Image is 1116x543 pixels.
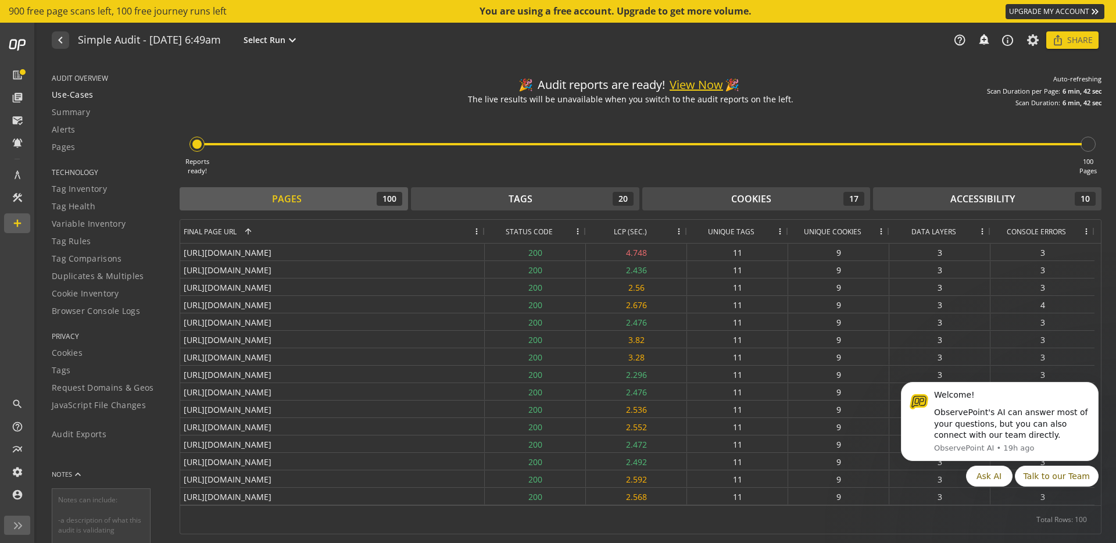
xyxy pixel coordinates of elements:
[889,331,990,348] div: 3
[1089,6,1101,17] mat-icon: keyboard_double_arrow_right
[843,192,864,206] div: 17
[485,278,586,295] div: 200
[708,227,754,237] span: Unique Tags
[52,253,122,265] span: Tag Comparisons
[687,401,788,417] div: 11
[12,398,23,410] mat-icon: search
[987,87,1060,96] div: Scan Duration per Page:
[990,244,1094,260] div: 3
[518,77,533,94] div: 🎉
[804,227,861,237] span: Unique Cookies
[1046,31,1099,49] button: Share
[788,435,889,452] div: 9
[1079,157,1097,175] div: 100 Pages
[180,383,485,400] div: [URL][DOMAIN_NAME]
[485,435,586,452] div: 200
[613,192,634,206] div: 20
[687,435,788,452] div: 11
[586,418,687,435] div: 2.552
[731,192,771,206] div: Cookies
[889,261,990,278] div: 3
[468,94,793,105] div: The live results will be unavailable when you switch to the audit reports on the left.
[180,418,485,435] div: [URL][DOMAIN_NAME]
[180,187,408,210] button: Pages100
[272,192,302,206] div: Pages
[687,453,788,470] div: 11
[725,77,739,94] div: 🎉
[1015,98,1060,108] div: Scan Duration:
[889,244,990,260] div: 3
[377,192,402,206] div: 100
[687,313,788,330] div: 11
[1063,87,1101,96] div: 6 min, 42 sec
[485,244,586,260] div: 200
[586,435,687,452] div: 2.472
[12,466,23,478] mat-icon: settings
[788,331,889,348] div: 9
[586,278,687,295] div: 2.56
[12,137,23,149] mat-icon: notifications_active
[52,89,94,101] span: Use-Cases
[978,33,989,45] mat-icon: add_alert
[78,34,221,47] h1: Simple Audit - 11 August 2025 | 6:49am
[180,435,485,452] div: [URL][DOMAIN_NAME]
[586,366,687,383] div: 2.296
[687,488,788,505] div: 11
[52,460,84,488] button: NOTES
[485,401,586,417] div: 200
[485,418,586,435] div: 200
[586,296,687,313] div: 2.676
[990,313,1094,330] div: 3
[990,278,1094,295] div: 3
[485,383,586,400] div: 200
[911,227,956,237] span: Data Layers
[180,401,485,417] div: [URL][DOMAIN_NAME]
[1063,98,1101,108] div: 6 min, 42 sec
[52,382,154,394] span: Request Domains & Geos
[788,453,889,470] div: 9
[52,218,126,230] span: Variable Inventory
[687,278,788,295] div: 11
[52,183,107,195] span: Tag Inventory
[12,92,23,103] mat-icon: library_books
[12,489,23,501] mat-icon: account_circle
[52,347,83,359] span: Cookies
[9,5,227,18] span: 900 free page scans left, 100 free journey runs left
[53,33,66,47] mat-icon: navigate_before
[485,331,586,348] div: 200
[485,470,586,487] div: 200
[687,366,788,383] div: 11
[788,261,889,278] div: 9
[52,167,165,177] span: TECHNOLOGY
[12,169,23,181] mat-icon: architecture
[52,270,144,282] span: Duplicates & Multiples
[889,278,990,295] div: 3
[687,244,788,260] div: 11
[52,288,119,299] span: Cookie Inventory
[1067,30,1093,51] span: Share
[180,348,485,365] div: [URL][DOMAIN_NAME]
[485,488,586,505] div: 200
[990,296,1094,313] div: 4
[687,383,788,400] div: 11
[52,235,91,247] span: Tag Rules
[485,453,586,470] div: 200
[953,34,966,47] mat-icon: help_outline
[52,201,95,212] span: Tag Health
[485,348,586,365] div: 200
[788,366,889,383] div: 9
[788,296,889,313] div: 9
[180,453,485,470] div: [URL][DOMAIN_NAME]
[184,227,237,237] span: Final Page URL
[52,124,76,135] span: Alerts
[12,217,23,229] mat-icon: add
[889,296,990,313] div: 3
[72,469,84,480] mat-icon: keyboard_arrow_up
[687,296,788,313] div: 11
